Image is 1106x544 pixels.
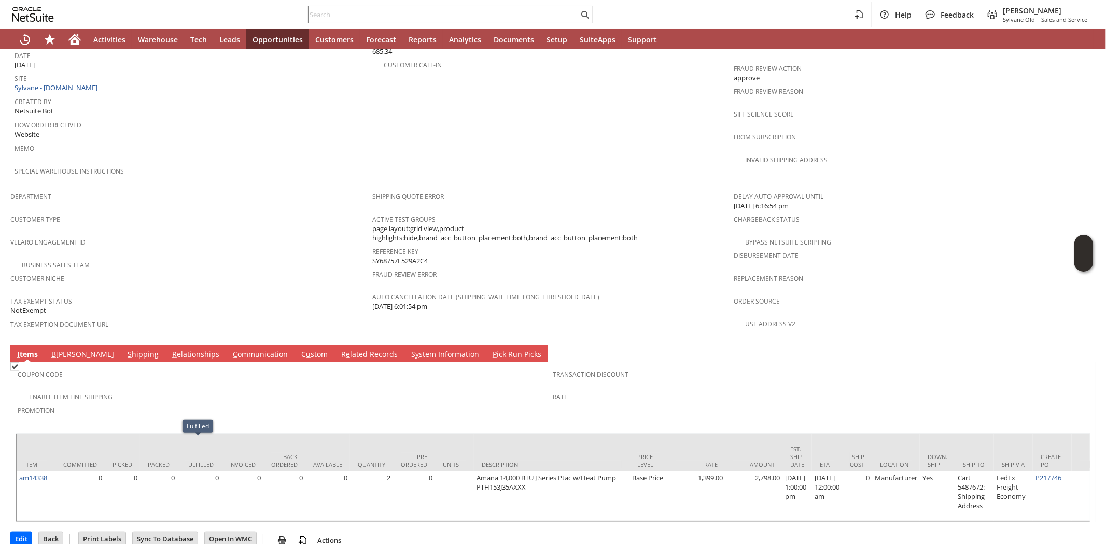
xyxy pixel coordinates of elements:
a: How Order Received [15,121,81,130]
svg: Shortcuts [44,33,56,46]
div: Ship Cost [850,453,864,468]
span: Documents [494,35,534,45]
a: Use Address V2 [745,320,795,328]
a: Special Warehouse Instructions [15,167,124,176]
a: am14338 [19,473,47,482]
a: Bypass NetSuite Scripting [745,238,831,247]
div: Fulfilled [185,461,214,468]
a: System Information [409,349,482,361]
span: Reports [409,35,437,45]
a: Reports [402,29,443,50]
span: Sylvane Old [1003,16,1035,23]
div: Picked [113,461,132,468]
span: Customers [315,35,354,45]
svg: logo [12,7,54,22]
a: Reference Key [372,247,418,256]
td: [DATE] 12:00:00 am [812,471,842,521]
span: u [306,349,311,359]
span: P [493,349,497,359]
a: Fraud Review Action [734,64,802,73]
span: Support [628,35,657,45]
a: Active Test Groups [372,215,436,224]
div: Est. Ship Date [790,445,804,468]
div: Pre Ordered [401,453,427,468]
a: Customer Type [10,215,60,224]
span: Feedback [941,10,974,20]
svg: Home [68,33,81,46]
span: [DATE] [15,60,35,70]
div: Fulfilled [187,422,209,431]
a: Home [62,29,87,50]
a: Communication [230,349,290,361]
span: I [17,349,20,359]
a: Customers [309,29,360,50]
span: Warehouse [138,35,178,45]
span: - [1037,16,1039,23]
a: Documents [487,29,540,50]
span: page layout:grid view,product highlights:hide,brand_acc_button_placement:both,brand_acc_button_pl... [372,224,729,243]
span: [DATE] 6:16:54 pm [734,201,789,211]
a: Delay Auto-Approval Until [734,192,823,201]
img: Checked [10,362,19,371]
span: R [172,349,177,359]
svg: Search [579,8,591,21]
span: C [233,349,237,359]
a: Promotion [18,406,54,415]
td: [DATE] 1:00:00 pm [782,471,812,521]
a: Business Sales Team [22,261,90,269]
a: Transaction Discount [553,370,629,379]
a: Relationships [170,349,222,361]
td: 1,399.00 [668,471,725,521]
td: FedEx Freight Economy [994,471,1033,521]
td: 2,798.00 [725,471,782,521]
span: Sales and Service [1041,16,1087,23]
span: Help [895,10,912,20]
td: 0 [263,471,305,521]
span: S [128,349,132,359]
a: Leads [213,29,246,50]
span: y [415,349,419,359]
input: Search [309,8,579,21]
span: B [51,349,56,359]
a: Velaro Engagement ID [10,238,86,247]
a: Auto Cancellation Date (shipping_wait_time_long_threshold_date) [372,293,600,302]
span: Netsuite Bot [15,106,53,116]
a: P217746 [1035,473,1061,482]
a: Sift Science Score [734,110,794,119]
a: Enable Item Line Shipping [29,393,113,402]
div: Quantity [358,461,385,468]
a: Date [15,51,31,60]
a: Unrolled view on [1077,347,1089,360]
a: Sylvane - [DOMAIN_NAME] [15,83,100,92]
td: Manufacturer [872,471,920,521]
span: approve [734,73,760,83]
td: 0 [105,471,140,521]
span: [PERSON_NAME] [1003,6,1087,16]
a: Tax Exemption Document URL [10,320,108,329]
a: Items [15,349,40,361]
a: Rate [553,393,568,402]
span: Forecast [366,35,396,45]
td: 0 [842,471,872,521]
a: Shipping Quote Error [372,192,444,201]
a: Fraud Review Error [372,270,437,279]
div: Committed [63,461,97,468]
a: Tech [184,29,213,50]
a: Replacement reason [734,274,803,283]
td: 0 [177,471,221,521]
iframe: Click here to launch Oracle Guided Learning Help Panel [1074,235,1093,272]
span: Leads [219,35,240,45]
a: Invalid Shipping Address [745,155,828,164]
td: 0 [305,471,350,521]
a: B[PERSON_NAME] [49,349,117,361]
a: From Subscription [734,133,796,141]
a: Coupon Code [18,370,63,379]
div: Description [482,461,622,468]
td: Base Price [629,471,668,521]
span: Oracle Guided Learning Widget. To move around, please hold and drag [1074,254,1093,273]
a: Recent Records [12,29,37,50]
span: SuiteApps [580,35,615,45]
a: Forecast [360,29,402,50]
div: Rate [676,461,718,468]
span: Website [15,130,39,139]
